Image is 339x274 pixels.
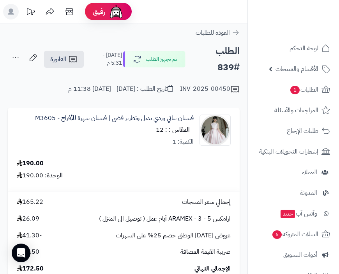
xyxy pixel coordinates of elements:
[252,39,334,58] a: لوحة التحكم
[252,246,334,264] a: أدوات التسويق
[252,163,334,182] a: العملاء
[156,125,194,134] small: - المقاس : : 12
[17,198,43,207] span: 165.22
[259,146,318,157] span: إشعارات التحويلات البنكية
[44,51,84,68] a: الفاتورة
[68,85,173,94] div: تاريخ الطلب : [DATE] - [DATE] 11:38 م
[93,7,105,16] span: رفيق
[252,101,334,120] a: المراجعات والأسئلة
[194,264,231,273] span: الإجمالي النهائي
[50,55,66,64] span: الفاتورة
[252,122,334,140] a: طلبات الإرجاع
[275,64,318,74] span: الأقسام والمنتجات
[180,85,240,94] div: INV-2025-00450
[272,230,282,239] span: 6
[182,198,231,207] span: إجمالي سعر المنتجات
[281,210,295,218] span: جديد
[283,249,317,260] span: أدوات التسويق
[252,80,334,99] a: الطلبات1
[274,105,318,116] span: المراجعات والأسئلة
[116,231,231,240] span: عروض [DATE] الوطني خصم 25% على السهرات
[200,115,230,146] img: 1756220418-413A5139-90x90.jpeg
[99,214,231,223] span: ارامكس ARAMEX - 3 - 5 أيام عمل ( توصيل الى المنزل )
[290,43,318,54] span: لوحة التحكم
[17,231,42,240] span: -41.30
[280,208,317,219] span: وآتس آب
[92,51,122,67] small: [DATE] - 5:31 م
[180,247,231,256] span: ضريبة القيمة المضافة
[21,4,40,21] a: تحديثات المنصة
[287,126,318,136] span: طلبات الإرجاع
[196,28,240,37] a: العودة للطلبات
[290,86,300,94] span: 1
[196,28,230,37] span: العودة للطلبات
[286,20,332,36] img: logo-2.png
[252,204,334,223] a: وآتس آبجديد
[12,244,30,262] div: Open Intercom Messenger
[302,167,317,178] span: العملاء
[17,214,39,223] span: 26.09
[17,264,44,273] span: 172.50
[108,4,124,19] img: ai-face.png
[252,142,334,161] a: إشعارات التحويلات البنكية
[17,171,63,180] div: الوحدة: 190.00
[35,114,194,123] a: فستان بناتي وردي بذيل وتطريز فضي | فستان سهرة للأفراح - M3605
[123,51,185,67] button: تم تجهيز الطلب
[300,187,317,198] span: المدونة
[290,84,318,95] span: الطلبات
[272,229,318,240] span: السلات المتروكة
[252,184,334,202] a: المدونة
[252,225,334,244] a: السلات المتروكة6
[172,138,194,147] div: الكمية: 1
[194,43,240,75] h2: الطلب #839
[17,159,44,168] div: 190.00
